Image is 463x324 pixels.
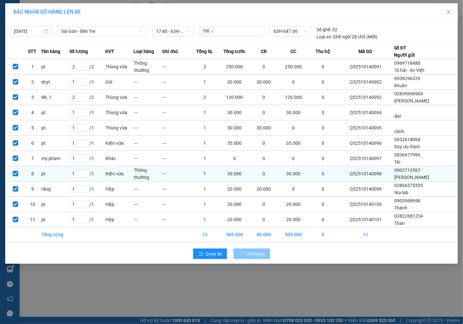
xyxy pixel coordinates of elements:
td: Q52510140093 [337,90,394,105]
td: Q52510140097 [337,151,394,166]
span: 63H-047.06 [274,26,307,36]
td: / 1 [69,212,105,227]
td: 0 [309,197,337,212]
td: / 1 [69,182,105,197]
td: / 1 [69,74,105,90]
span: 1 - Hộp (răng) [3,45,35,51]
td: 0 [309,120,337,136]
span: 0903968698 [394,198,420,203]
td: pt [41,136,69,151]
td: 120.000 [219,90,249,105]
span: Ghi chú [162,48,178,55]
td: 0 [250,197,278,212]
span: [PERSON_NAME] [394,98,429,103]
td: --- [162,151,190,166]
td: 0 [309,166,337,182]
td: 9 [24,182,41,197]
td: 6 [24,136,41,151]
td: 30.000 [219,74,249,90]
td: Hộp [105,212,133,227]
td: 30.000 [250,74,278,90]
td: Giỏ [105,74,133,90]
td: 30.000 [278,105,309,120]
td: 120.000 [278,90,309,105]
td: 0 [250,90,278,105]
td: 3 [24,90,41,105]
td: 2 [24,74,41,90]
td: 20.000 [219,182,249,197]
td: 0 [309,212,337,227]
span: SL: [86,45,93,51]
td: 1 [190,166,219,182]
td: 585.000 [219,227,249,242]
span: 0938296329 [394,76,420,81]
span: Tô hải - An Việt [394,68,425,73]
td: 1 [190,120,219,136]
span: 0836677996 [394,152,420,157]
span: Titan [394,221,405,226]
td: Thông thường [133,166,162,182]
span: STT [28,48,36,55]
td: 505.000 [278,227,309,242]
td: răng [41,182,69,197]
td: Q52510140101 [337,212,394,227]
td: 250.000 [278,59,309,74]
td: Khác [105,151,133,166]
td: / 1 [69,105,105,120]
span: Thảnh [394,205,407,210]
td: Kiện vừa [105,166,133,182]
td: 30.000 [219,120,249,136]
td: Hộp [105,182,133,197]
span: 0932618068 [394,137,420,142]
span: Thu hộ [316,48,330,55]
td: 30.000 [278,166,309,182]
span: Tổng cước [223,48,245,55]
td: pt [41,120,69,136]
td: / 1 [69,120,105,136]
td: 1 [190,105,219,120]
td: Kiện vừa [105,136,133,151]
td: 1 [190,182,219,197]
td: 8 [24,166,41,182]
td: my pham [41,151,69,166]
span: cảnh [394,129,404,134]
div: Ghế ngồi 28 chỗ (Mới) [316,33,377,40]
span: Quay lại [205,250,222,257]
p: Nhận: [50,7,97,13]
td: 1 [190,74,219,90]
td: 0 [309,227,337,242]
span: Lên hàng [246,250,265,257]
span: CC [290,48,296,55]
td: 0 [309,136,337,151]
td: CR: [2,33,50,42]
td: Q52510140100 [337,197,394,212]
td: 0 [309,90,337,105]
td: --- [133,105,162,120]
td: --- [133,182,162,197]
td: 0 [278,151,309,166]
td: CC: [50,33,97,42]
td: Thùng vừa [105,90,133,105]
td: pt [41,166,69,182]
td: --- [133,212,162,227]
span: Quận 5 [18,7,35,13]
td: 0 [309,105,337,120]
td: 10 [24,197,41,212]
td: 0 [309,182,337,197]
td: --- [133,151,162,166]
td: 30.000 [219,166,249,182]
td: 35.000 [219,136,249,151]
td: --- [162,182,190,197]
span: Tài [394,159,400,165]
td: --- [162,90,190,105]
td: 0 [278,120,309,136]
span: 0903713567 [394,168,420,173]
span: Duy ưu thịnh [394,144,420,149]
td: 11 [24,212,41,227]
td: 20.000 [219,212,249,227]
td: Q52510140094 [337,105,394,120]
td: --- [162,212,190,227]
td: 0 [250,105,278,120]
td: --- [162,166,190,182]
td: 20.000 [278,197,309,212]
